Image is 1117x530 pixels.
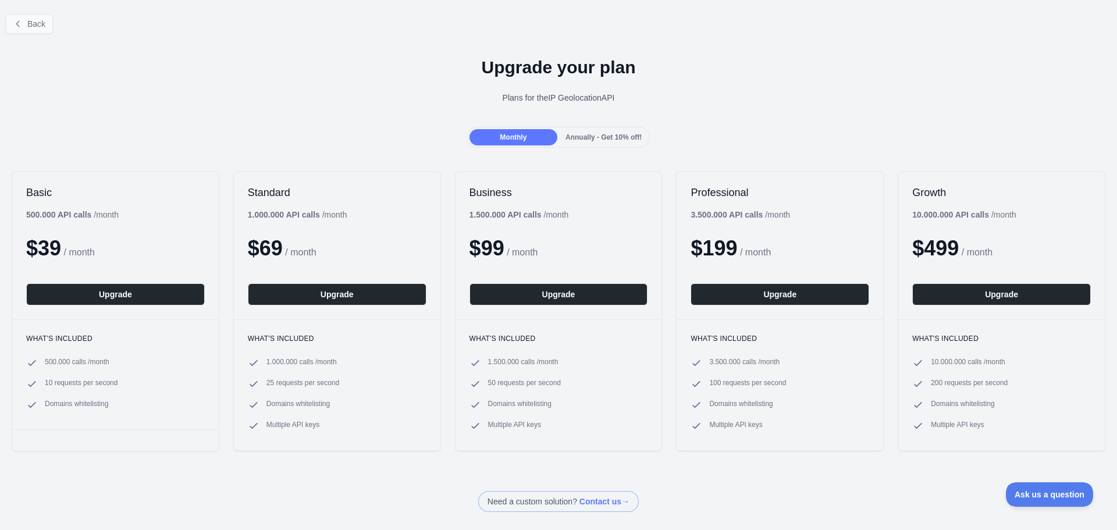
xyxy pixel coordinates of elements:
div: / month [469,209,569,220]
span: $ 199 [691,236,737,260]
span: $ 99 [469,236,504,260]
h2: Professional [691,186,869,200]
b: 3.500.000 API calls [691,210,763,219]
b: 1.500.000 API calls [469,210,542,219]
h2: Business [469,186,648,200]
div: / month [691,209,790,220]
iframe: Toggle Customer Support [1006,482,1094,507]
